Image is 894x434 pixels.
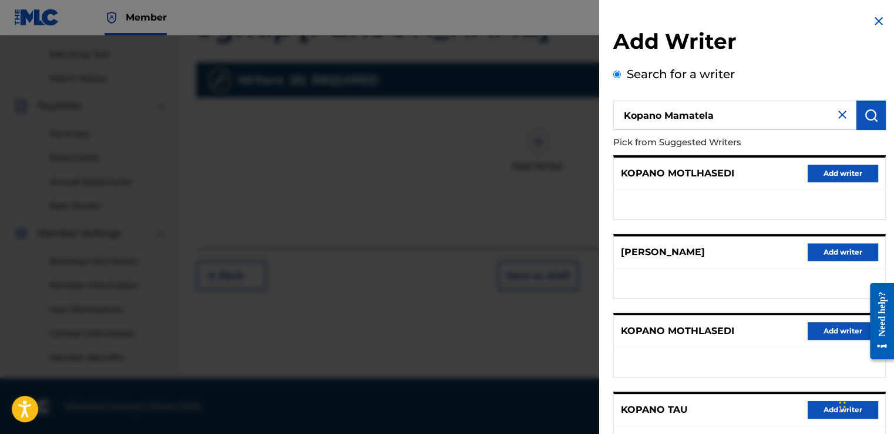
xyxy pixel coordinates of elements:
[613,101,856,130] input: Search writer's name or IPI Number
[808,322,878,340] button: Add writer
[621,324,734,338] p: KOPANO MOTHLASEDI
[621,403,688,417] p: KOPANO TAU
[839,389,846,425] div: Drag
[105,11,119,25] img: Top Rightsholder
[808,401,878,419] button: Add writer
[613,130,819,155] p: Pick from Suggested Writers
[864,108,878,122] img: Search Works
[861,279,894,364] iframe: Resource Center
[808,165,878,182] button: Add writer
[621,166,734,181] p: KOPANO MOTLHASEDI
[126,11,167,24] span: Member
[14,9,59,26] img: MLC Logo
[621,245,705,259] p: [PERSON_NAME]
[627,67,735,81] label: Search for a writer
[613,28,886,58] h2: Add Writer
[835,378,894,434] iframe: Chat Widget
[835,108,849,122] img: close
[808,243,878,261] button: Add writer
